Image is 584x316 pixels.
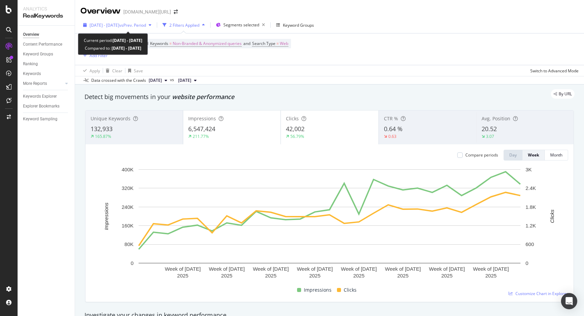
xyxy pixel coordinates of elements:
[559,92,572,96] span: By URL
[90,53,107,58] div: Add Filter
[124,241,133,247] text: 80K
[23,70,41,77] div: Keywords
[465,152,498,158] div: Compare periods
[253,266,289,272] text: Week of [DATE]
[243,41,250,46] span: and
[112,68,122,74] div: Clear
[23,70,70,77] a: Keywords
[209,266,245,272] text: Week of [DATE]
[23,31,70,38] a: Overview
[528,65,579,76] button: Switch to Advanced Mode
[134,68,143,74] div: Save
[169,41,172,46] span: =
[297,266,333,272] text: Week of [DATE]
[170,77,175,83] span: vs
[23,41,70,48] a: Content Performance
[150,41,168,46] span: Keywords
[174,9,178,14] div: arrow-right-arrow-left
[522,150,545,161] button: Week
[160,20,208,30] button: 2 Filters Applied
[286,115,299,122] span: Clicks
[526,167,532,172] text: 3K
[309,273,320,278] text: 2025
[23,41,62,48] div: Content Performance
[545,150,568,161] button: Month
[122,204,133,210] text: 240K
[384,125,403,133] span: 0.64 %
[188,115,216,122] span: Impressions
[23,51,70,58] a: Keyword Groups
[23,93,57,100] div: Keywords Explorer
[213,20,268,30] button: Segments selected
[103,202,109,230] text: Impressions
[273,20,317,30] button: Keyword Groups
[23,80,47,87] div: More Reports
[122,167,133,172] text: 400K
[193,133,209,139] div: 211.77%
[84,37,142,44] div: Current period:
[23,12,69,20] div: RealKeywords
[223,22,259,28] span: Segments selected
[304,286,332,294] span: Impressions
[526,204,536,210] text: 1.8K
[429,266,465,272] text: Week of [DATE]
[221,273,232,278] text: 2025
[265,273,276,278] text: 2025
[123,8,171,15] div: [DOMAIN_NAME][URL]
[530,68,579,74] div: Switch to Advanced Mode
[165,266,201,272] text: Week of [DATE]
[23,5,69,12] div: Analytics
[482,125,497,133] span: 20.52
[80,51,107,59] button: Add Filter
[188,125,215,133] span: 6,547,424
[385,266,421,272] text: Week of [DATE]
[113,38,142,43] b: [DATE] - [DATE]
[341,266,377,272] text: Week of [DATE]
[441,273,453,278] text: 2025
[90,68,100,74] div: Apply
[175,76,199,84] button: [DATE]
[397,273,408,278] text: 2025
[131,260,133,266] text: 0
[103,65,122,76] button: Clear
[23,31,39,38] div: Overview
[23,116,70,123] a: Keyword Sampling
[252,41,275,46] span: Search Type
[486,133,494,139] div: 3.07
[169,22,199,28] div: 2 Filters Applied
[23,51,53,58] div: Keyword Groups
[549,209,555,223] text: Clicks
[515,291,568,296] span: Customize Chart in Explorer
[276,41,279,46] span: =
[95,133,111,139] div: 165.87%
[283,22,314,28] div: Keyword Groups
[90,22,119,28] span: [DATE] - [DATE]
[526,185,536,191] text: 2.4K
[526,223,536,228] text: 1.2K
[80,20,154,30] button: [DATE] - [DATE]vsPrev. Period
[526,241,534,247] text: 600
[344,286,357,294] span: Clicks
[561,293,577,309] div: Open Intercom Messenger
[509,291,568,296] a: Customize Chart in Explorer
[551,89,575,99] div: legacy label
[526,260,528,266] text: 0
[23,93,70,100] a: Keywords Explorer
[23,103,70,110] a: Explorer Bookmarks
[91,77,146,83] div: Data crossed with the Crawls
[504,150,522,161] button: Day
[23,116,57,123] div: Keyword Sampling
[509,152,517,158] div: Day
[122,185,133,191] text: 320K
[286,125,305,133] span: 42,002
[149,77,162,83] span: 2025 Sep. 10th
[91,166,568,283] svg: A chart.
[482,115,510,122] span: Avg. Position
[384,115,398,122] span: CTR %
[119,22,146,28] span: vs Prev. Period
[122,223,133,228] text: 160K
[23,60,38,68] div: Ranking
[80,65,100,76] button: Apply
[388,133,396,139] div: 0.63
